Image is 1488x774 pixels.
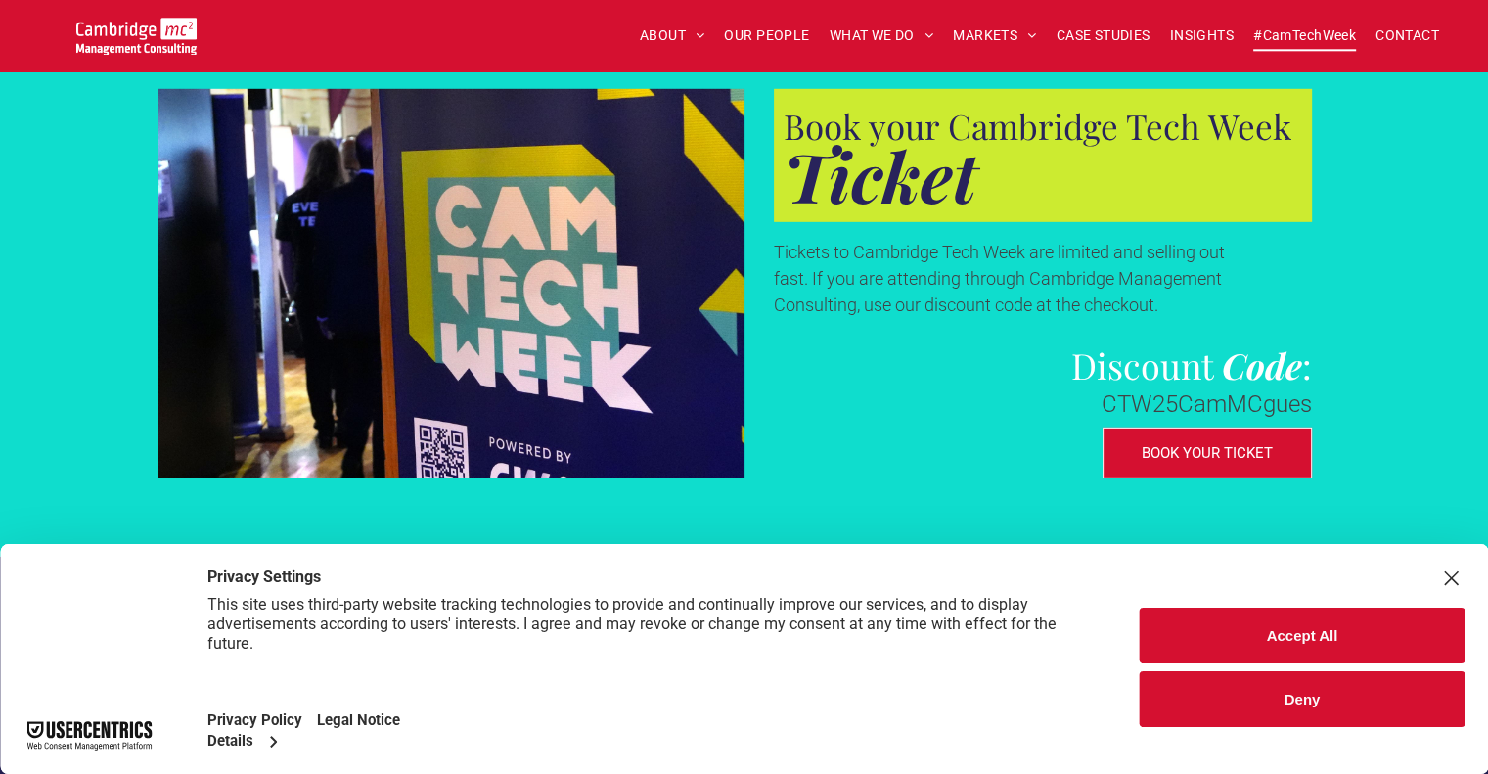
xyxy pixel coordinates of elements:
[630,21,715,51] a: ABOUT
[1302,341,1312,388] span: :
[1160,21,1243,51] a: INSIGHTS
[774,242,1225,315] span: Tickets to Cambridge Tech Week are limited and selling out fast. If you are attending through Cam...
[1102,390,1312,418] span: CTW25CamMCgues
[76,18,197,55] img: Cambridge MC Logo, sustainability
[1103,428,1312,478] a: BOOK YOUR TICKET
[1047,21,1160,51] a: CASE STUDIES
[1366,21,1449,51] a: CONTACT
[1222,341,1302,388] strong: Code
[714,21,819,51] a: OUR PEOPLE
[1142,444,1273,462] span: BOOK YOUR TICKET
[1071,341,1213,388] span: Discount
[76,21,197,41] a: Your Business Transformed | Cambridge Management Consulting
[784,103,1291,149] span: Book your Cambridge Tech Week
[784,129,977,221] strong: Ticket
[1243,21,1366,51] a: #CamTechWeek
[820,21,944,51] a: WHAT WE DO
[943,21,1046,51] a: MARKETS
